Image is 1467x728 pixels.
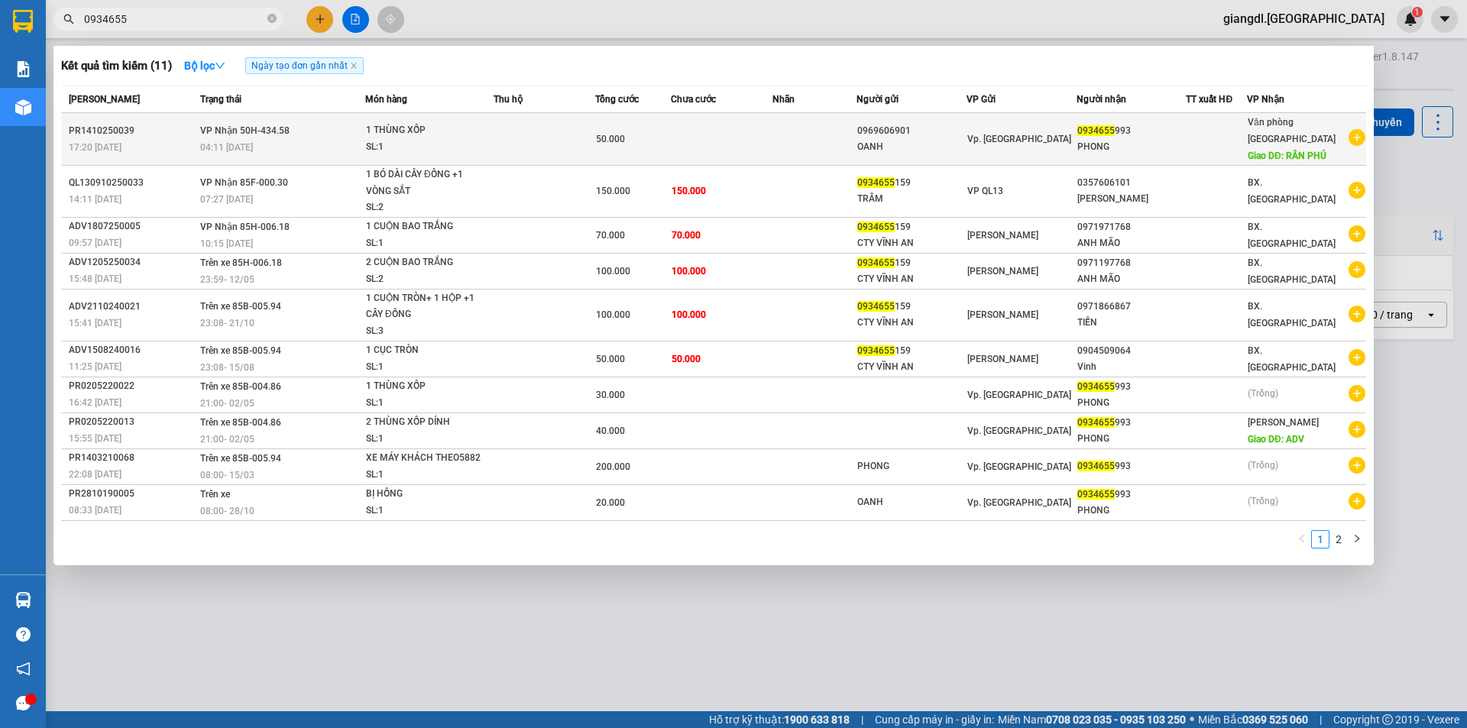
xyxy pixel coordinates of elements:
[596,186,630,196] span: 150.000
[857,191,966,207] div: TRÂM
[857,219,966,235] div: 159
[1077,381,1115,392] span: 0934655
[200,177,288,188] span: VP Nhận 85F-000.30
[1349,182,1365,199] span: plus-circle
[967,230,1038,241] span: [PERSON_NAME]
[1293,530,1311,548] li: Previous Page
[69,486,196,502] div: PR2810190005
[69,254,196,270] div: ADV1205250034
[16,627,31,642] span: question-circle
[200,125,290,136] span: VP Nhận 50H-434.58
[69,414,196,430] div: PR0205220013
[672,309,706,320] span: 100.000
[967,390,1071,400] span: Vp. [GEOGRAPHIC_DATA]
[15,99,31,115] img: warehouse-icon
[69,505,121,516] span: 08:33 [DATE]
[200,257,282,268] span: Trên xe 85H-006.18
[267,12,277,27] span: close-circle
[366,323,481,340] div: SL: 3
[366,290,481,323] div: 1 CUỘN TRÒN+ 1 HỘP +1 CÂY ĐỒNG
[200,274,254,285] span: 23:59 - 12/05
[69,433,121,444] span: 15:55 [DATE]
[84,11,264,28] input: Tìm tên, số ĐT hoặc mã đơn
[366,167,481,199] div: 1 BÓ DÀI CÂY ĐỒNG +1 VÒNG SẮT
[1329,530,1348,548] li: 2
[1077,175,1186,191] div: 0357606101
[69,469,121,480] span: 22:08 [DATE]
[1248,496,1278,506] span: (Trống)
[1349,493,1365,510] span: plus-circle
[365,94,407,105] span: Món hàng
[967,497,1071,508] span: Vp. [GEOGRAPHIC_DATA]
[1077,415,1186,431] div: 993
[15,592,31,608] img: warehouse-icon
[672,266,706,277] span: 100.000
[857,177,895,188] span: 0934655
[1077,299,1186,315] div: 0971866867
[595,94,639,105] span: Tổng cước
[1077,461,1115,471] span: 0934655
[1077,139,1186,155] div: PHONG
[857,494,966,510] div: OANH
[1248,177,1336,205] span: BX. [GEOGRAPHIC_DATA]
[1077,191,1186,207] div: [PERSON_NAME]
[1349,385,1365,402] span: plus-circle
[857,359,966,375] div: CTY VĨNH AN
[366,414,481,431] div: 2 THÙNG XỐP DÍNH
[366,378,481,395] div: 1 THÙNG XỐP
[967,425,1071,436] span: Vp. [GEOGRAPHIC_DATA]
[69,299,196,315] div: ADV2110240021
[596,390,625,400] span: 30.000
[596,425,625,436] span: 40.000
[69,318,121,328] span: 15:41 [DATE]
[857,299,966,315] div: 159
[16,662,31,676] span: notification
[857,222,895,232] span: 0934655
[366,359,481,376] div: SL: 1
[1077,503,1186,519] div: PHONG
[200,453,281,464] span: Trên xe 85B-005.94
[1077,219,1186,235] div: 0971971768
[1248,460,1278,471] span: (Trống)
[857,235,966,251] div: CTY VĨNH AN
[1297,534,1307,543] span: left
[69,218,196,235] div: ADV1807250005
[69,94,140,105] span: [PERSON_NAME]
[366,218,481,235] div: 1 CUỘN BAO TRẮNG
[69,175,196,191] div: QL130910250033
[1077,379,1186,395] div: 993
[200,434,254,445] span: 21:00 - 02/05
[1077,271,1186,287] div: ANH MÃO
[596,266,630,277] span: 100.000
[1077,94,1126,105] span: Người nhận
[596,354,625,364] span: 50.000
[672,354,701,364] span: 50.000
[1248,388,1278,399] span: (Trống)
[596,230,625,241] span: 70.000
[857,315,966,331] div: CTY VĨNH AN
[200,142,253,153] span: 04:11 [DATE]
[200,398,254,409] span: 21:00 - 02/05
[967,266,1038,277] span: [PERSON_NAME]
[967,309,1038,320] span: [PERSON_NAME]
[1352,534,1362,543] span: right
[69,342,196,358] div: ADV1508240016
[1248,150,1326,161] span: Giao DĐ: RÂN PHÚ
[857,458,966,474] div: PHONG
[1248,257,1336,285] span: BX. [GEOGRAPHIC_DATA]
[857,301,895,312] span: 0934655
[857,123,966,139] div: 0969606901
[857,345,895,356] span: 0934655
[200,381,281,392] span: Trên xe 85B-004.86
[200,318,254,328] span: 23:08 - 21/10
[857,94,899,105] span: Người gửi
[350,62,358,70] span: close
[1248,301,1336,328] span: BX. [GEOGRAPHIC_DATA]
[366,431,481,448] div: SL: 1
[366,450,481,467] div: XE MÁY KHÁCH THEO5882
[61,58,172,74] h3: Kết quả tìm kiếm ( 11 )
[1349,261,1365,278] span: plus-circle
[1077,315,1186,331] div: TIẾN
[200,301,281,312] span: Trên xe 85B-005.94
[857,255,966,271] div: 159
